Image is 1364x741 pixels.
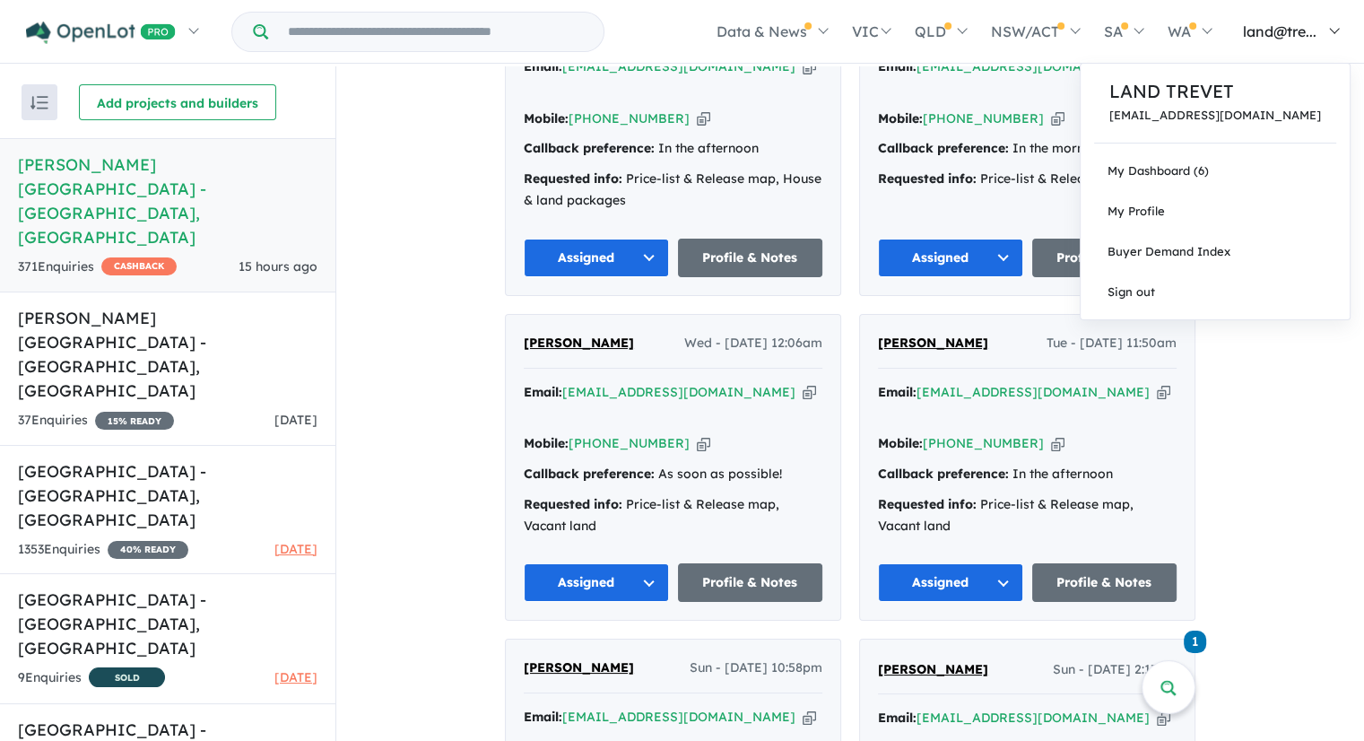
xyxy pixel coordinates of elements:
span: [PERSON_NAME] [524,335,634,351]
a: [EMAIL_ADDRESS][DOMAIN_NAME] [562,709,795,725]
div: 37 Enquir ies [18,410,174,432]
h5: [GEOGRAPHIC_DATA] - [GEOGRAPHIC_DATA] , [GEOGRAPHIC_DATA] [18,459,317,532]
span: 15 hours ago [239,258,317,275]
button: Copy [803,383,816,402]
h5: [GEOGRAPHIC_DATA] - [GEOGRAPHIC_DATA] , [GEOGRAPHIC_DATA] [18,588,317,660]
strong: Mobile: [878,435,923,451]
span: My Profile [1108,204,1165,218]
a: Sign out [1081,272,1350,312]
span: [PERSON_NAME] [878,661,988,677]
strong: Requested info: [878,496,977,512]
a: [EMAIL_ADDRESS][DOMAIN_NAME] [562,58,795,74]
h5: [PERSON_NAME] [GEOGRAPHIC_DATA] - [GEOGRAPHIC_DATA] , [GEOGRAPHIC_DATA] [18,306,317,403]
button: Add projects and builders [79,84,276,120]
span: Sun - [DATE] 2:13pm [1053,659,1177,681]
strong: Requested info: [524,496,622,512]
button: Copy [1051,109,1064,128]
a: Profile & Notes [1032,239,1177,277]
button: Copy [1157,709,1170,728]
strong: Requested info: [878,170,977,187]
a: 1 [1184,628,1206,652]
div: In the afternoon [524,138,822,160]
a: [PHONE_NUMBER] [923,435,1044,451]
span: 40 % READY [108,541,188,559]
span: Sun - [DATE] 10:58pm [690,658,822,679]
a: [EMAIL_ADDRESS][DOMAIN_NAME] [917,384,1150,400]
a: [EMAIL_ADDRESS][DOMAIN_NAME] [1109,109,1321,122]
button: Copy [1051,434,1064,453]
div: Price-list & Release map, Vacant land [524,494,822,537]
a: [EMAIL_ADDRESS][DOMAIN_NAME] [917,710,1150,726]
button: Copy [697,109,710,128]
span: [DATE] [274,541,317,557]
span: 1 [1184,631,1206,653]
a: [PHONE_NUMBER] [923,110,1044,126]
span: [DATE] [274,412,317,428]
input: Try estate name, suburb, builder or developer [272,13,600,51]
span: 15 % READY [95,412,174,430]
button: Copy [697,434,710,453]
strong: Requested info: [524,170,622,187]
span: Wed - [DATE] 12:06am [684,333,822,354]
strong: Email: [524,384,562,400]
button: Copy [1157,383,1170,402]
strong: Callback preference: [524,466,655,482]
a: [PERSON_NAME] [878,659,988,681]
a: [PERSON_NAME] [878,333,988,354]
strong: Email: [524,709,562,725]
button: Assigned [878,239,1023,277]
span: CASHBACK [101,257,177,275]
button: Assigned [524,563,669,602]
strong: Mobile: [878,110,923,126]
div: 9 Enquir ies [18,667,165,690]
span: [PERSON_NAME] [878,335,988,351]
a: Profile & Notes [1032,563,1177,602]
a: [PHONE_NUMBER] [569,110,690,126]
a: Profile & Notes [678,563,823,602]
div: Price-list & Release map [878,169,1177,190]
strong: Email: [524,58,562,74]
a: [EMAIL_ADDRESS][DOMAIN_NAME] [917,58,1150,74]
a: [PERSON_NAME] [524,658,634,679]
strong: Callback preference: [878,466,1009,482]
button: Assigned [878,563,1023,602]
a: Profile & Notes [678,239,823,277]
span: SOLD [89,667,165,687]
div: 371 Enquir ies [18,257,177,278]
strong: Email: [878,384,917,400]
a: [PERSON_NAME] [524,333,634,354]
div: As soon as possible! [524,464,822,485]
strong: Email: [878,710,917,726]
div: 1353 Enquir ies [18,539,188,561]
a: My Profile [1081,191,1350,231]
a: [EMAIL_ADDRESS][DOMAIN_NAME] [562,384,795,400]
h5: [PERSON_NAME][GEOGRAPHIC_DATA] - [GEOGRAPHIC_DATA] , [GEOGRAPHIC_DATA] [18,153,317,249]
button: Copy [803,708,816,727]
div: In the morning [878,138,1177,160]
a: LAND TREVET [1109,78,1321,105]
div: In the afternoon [878,464,1177,485]
img: sort.svg [30,96,48,109]
button: Assigned [524,239,669,277]
button: Copy [803,57,816,76]
strong: Mobile: [524,110,569,126]
div: Price-list & Release map, House & land packages [524,169,822,212]
strong: Callback preference: [524,140,655,156]
strong: Email: [878,58,917,74]
span: land@tre... [1243,22,1316,40]
div: Price-list & Release map, Vacant land [878,494,1177,537]
img: Openlot PRO Logo White [26,22,176,44]
a: [PHONE_NUMBER] [569,435,690,451]
a: My Dashboard (6) [1081,151,1350,191]
a: Buyer Demand Index [1081,231,1350,272]
strong: Mobile: [524,435,569,451]
strong: Callback preference: [878,140,1009,156]
span: Tue - [DATE] 11:50am [1047,333,1177,354]
span: [DATE] [274,669,317,685]
span: [PERSON_NAME] [524,659,634,676]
